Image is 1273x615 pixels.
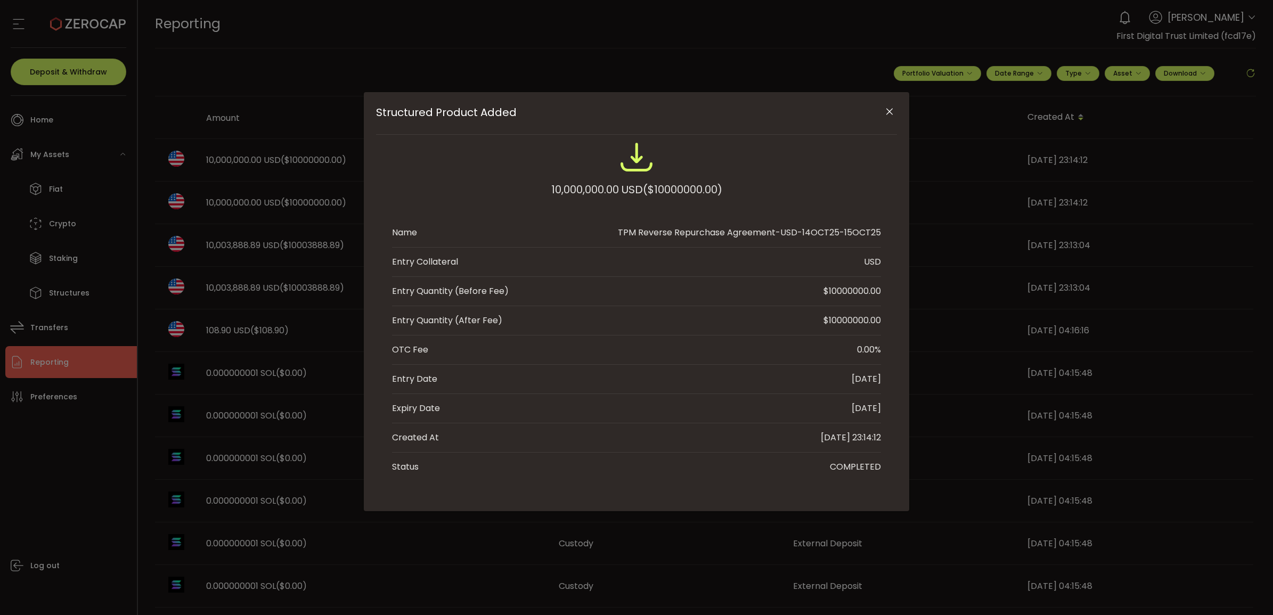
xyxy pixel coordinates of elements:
div: COMPLETED [830,461,881,473]
div: 0.00% [857,343,881,356]
div: Name [392,226,417,239]
div: Entry Collateral [392,256,458,268]
div: Status [392,461,419,473]
div: 10,000,000.00 USD [551,180,722,199]
span: Structured Product Added [376,106,845,119]
span: ($10000000.00) [643,180,722,199]
div: Created At [392,431,439,444]
div: TPM Reverse Repurchase Agreement-USD-14OCT25-15OCT25 [618,226,881,239]
div: Entry Date [392,373,437,386]
div: $10000000.00 [823,285,881,298]
div: Entry Quantity (After Fee) [392,314,502,327]
div: Expiry Date [392,402,440,415]
div: OTC Fee [392,343,428,356]
div: Structured Product Added [364,92,909,511]
div: [DATE] 23:14:12 [821,431,881,444]
iframe: Chat Widget [1220,564,1273,615]
button: Close [880,103,899,121]
div: [DATE] [852,373,881,386]
div: $10000000.00 [823,314,881,327]
div: [DATE] [852,402,881,415]
div: USD [864,256,881,268]
div: Entry Quantity (Before Fee) [392,285,509,298]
